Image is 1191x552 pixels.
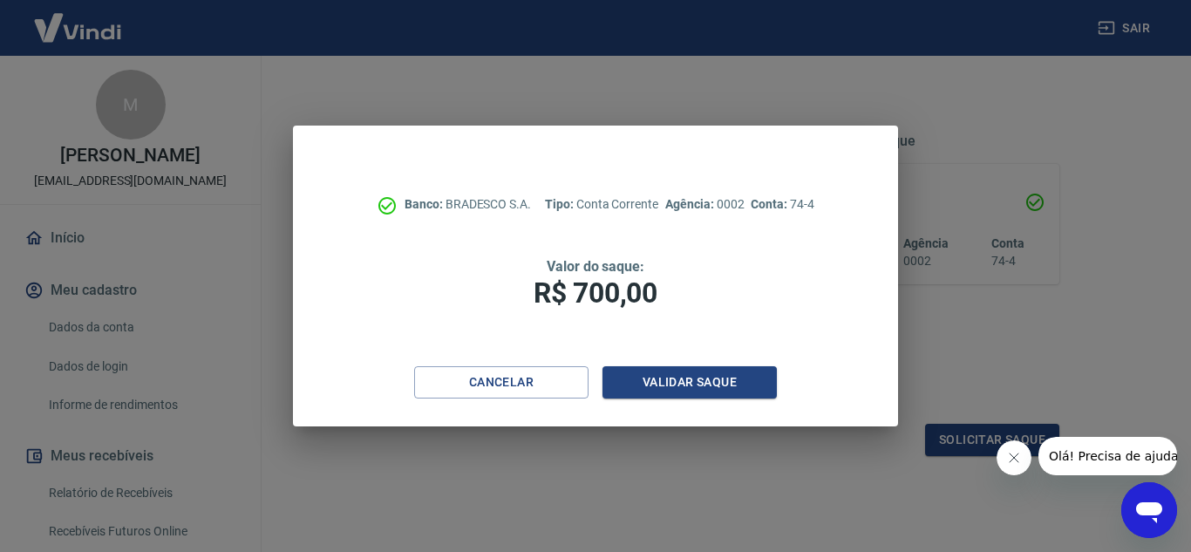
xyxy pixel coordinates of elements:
[751,195,813,214] p: 74-4
[545,197,576,211] span: Tipo:
[534,276,657,310] span: R$ 700,00
[751,197,790,211] span: Conta:
[414,366,589,399] button: Cancelar
[405,195,531,214] p: BRADESCO S.A.
[602,366,777,399] button: Validar saque
[665,197,717,211] span: Agência:
[665,195,744,214] p: 0002
[10,12,146,26] span: Olá! Precisa de ajuda?
[547,258,644,275] span: Valor do saque:
[405,197,446,211] span: Banco:
[1038,437,1177,475] iframe: Mensagem da empresa
[1121,482,1177,538] iframe: Botão para abrir a janela de mensagens
[997,440,1031,475] iframe: Fechar mensagem
[545,195,658,214] p: Conta Corrente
